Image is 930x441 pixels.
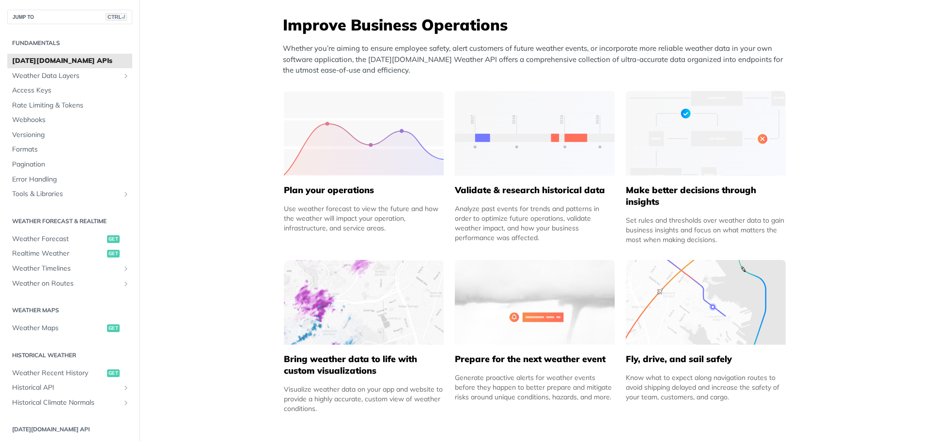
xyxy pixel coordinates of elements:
[455,260,615,345] img: 2c0a313-group-496-12x.svg
[626,373,786,402] div: Know what to expect along navigation routes to avoid shipping delayed and increase the safety of ...
[7,217,132,226] h2: Weather Forecast & realtime
[122,265,130,273] button: Show subpages for Weather Timelines
[12,175,130,184] span: Error Handling
[284,91,444,176] img: 39565e8-group-4962x.svg
[626,353,786,365] h5: Fly, drive, and sail safely
[7,83,132,98] a: Access Keys
[12,160,130,169] span: Pagination
[122,384,130,392] button: Show subpages for Historical API
[122,190,130,198] button: Show subpages for Tools & Libraries
[7,10,132,24] button: JUMP TOCTRL-/
[7,98,132,113] a: Rate Limiting & Tokens
[12,323,105,333] span: Weather Maps
[284,260,444,345] img: 4463876-group-4982x.svg
[12,86,130,95] span: Access Keys
[626,215,786,244] div: Set rules and thresholds over weather data to gain business insights and focus on what matters th...
[7,39,132,47] h2: Fundamentals
[7,276,132,291] a: Weather on RoutesShow subpages for Weather on Routes
[106,13,127,21] span: CTRL-/
[7,232,132,246] a: Weather Forecastget
[7,351,132,360] h2: Historical Weather
[12,279,120,289] span: Weather on Routes
[7,380,132,395] a: Historical APIShow subpages for Historical API
[284,184,444,196] h5: Plan your operations
[12,145,130,154] span: Formats
[626,184,786,208] h5: Make better decisions through insights
[7,142,132,157] a: Formats
[7,246,132,261] a: Realtime Weatherget
[284,384,444,413] div: Visualize weather data on your app and website to provide a highly accurate, custom view of weath...
[7,113,132,127] a: Webhooks
[12,101,130,110] span: Rate Limiting & Tokens
[455,204,615,243] div: Analyze past events for trends and patterns in order to optimize future operations, validate weat...
[107,250,120,258] span: get
[7,425,132,434] h2: [DATE][DOMAIN_NAME] API
[626,91,786,176] img: a22d113-group-496-32x.svg
[107,235,120,243] span: get
[12,189,120,199] span: Tools & Libraries
[455,353,615,365] h5: Prepare for the next weather event
[7,306,132,315] h2: Weather Maps
[455,373,615,402] div: Generate proactive alerts for weather events before they happen to better prepare and mitigate ri...
[12,115,130,125] span: Webhooks
[12,249,105,259] span: Realtime Weather
[12,56,130,66] span: [DATE][DOMAIN_NAME] APIs
[283,43,791,76] p: Whether you’re aiming to ensure employee safety, alert customers of future weather events, or inc...
[107,324,120,332] span: get
[7,366,132,380] a: Weather Recent Historyget
[283,14,791,35] h3: Improve Business Operations
[122,72,130,80] button: Show subpages for Weather Data Layers
[7,261,132,276] a: Weather TimelinesShow subpages for Weather Timelines
[12,368,105,378] span: Weather Recent History
[7,395,132,410] a: Historical Climate NormalsShow subpages for Historical Climate Normals
[7,187,132,201] a: Tools & LibrariesShow subpages for Tools & Libraries
[7,172,132,187] a: Error Handling
[455,91,615,176] img: 13d7ca0-group-496-2.svg
[7,69,132,83] a: Weather Data LayersShow subpages for Weather Data Layers
[626,260,786,345] img: 994b3d6-mask-group-32x.svg
[455,184,615,196] h5: Validate & research historical data
[284,353,444,377] h5: Bring weather data to life with custom visualizations
[7,157,132,172] a: Pagination
[12,234,105,244] span: Weather Forecast
[12,130,130,140] span: Versioning
[284,204,444,233] div: Use weather forecast to view the future and how the weather will impact your operation, infrastru...
[12,264,120,274] span: Weather Timelines
[122,399,130,407] button: Show subpages for Historical Climate Normals
[7,128,132,142] a: Versioning
[12,71,120,81] span: Weather Data Layers
[12,383,120,393] span: Historical API
[12,398,120,408] span: Historical Climate Normals
[7,54,132,68] a: [DATE][DOMAIN_NAME] APIs
[107,369,120,377] span: get
[122,280,130,288] button: Show subpages for Weather on Routes
[7,321,132,335] a: Weather Mapsget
